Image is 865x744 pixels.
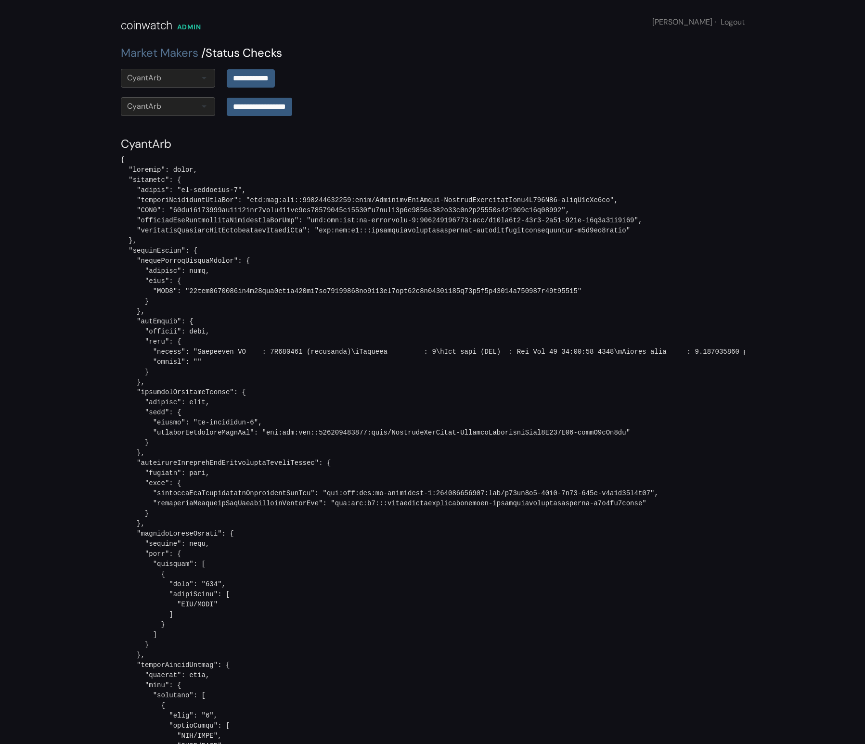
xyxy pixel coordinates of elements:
[721,17,745,27] a: Logout
[121,137,745,151] h4: CyantArb
[652,16,745,28] div: [PERSON_NAME]
[127,101,161,112] div: CyantArb
[121,45,198,60] a: Market Makers
[715,17,716,27] span: ·
[121,44,745,62] div: Status Checks
[121,17,172,34] div: coinwatch
[177,22,201,32] div: ADMIN
[127,72,161,84] div: CyantArb
[201,45,206,60] span: /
